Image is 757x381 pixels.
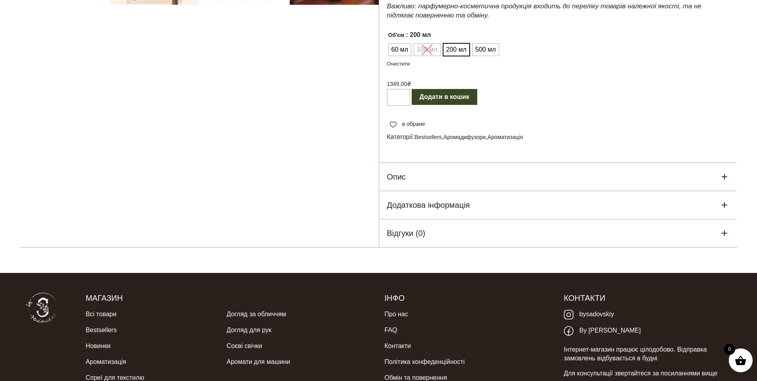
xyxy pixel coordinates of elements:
li: 200 мл [443,44,469,56]
li: 500 мл [472,44,498,56]
a: Всі товари [85,306,116,322]
h5: Додаткова інформація [387,199,470,211]
span: в обране [402,120,425,128]
button: Додати в кошик [412,89,477,105]
a: Очистити [387,61,410,67]
span: 0 [724,344,735,355]
a: Bestsellers [85,322,116,338]
li: 60 мл [389,44,411,56]
a: By [PERSON_NAME] [564,323,641,339]
span: 200 мл [444,43,469,56]
a: в обране [387,120,428,128]
a: Аромати для машини [227,354,290,370]
label: Об'єм [388,29,405,41]
span: : 200 мл [406,29,431,41]
a: Bestsellers [414,134,441,140]
h5: Опис [387,171,406,183]
a: Аромадифузори [443,134,486,140]
span: 500 мл [473,43,498,56]
span: 60 мл [389,43,410,56]
a: bysadovskiy [564,306,614,323]
a: Контакти [384,338,411,354]
a: Політика конфеденційності [384,354,465,370]
a: Ароматизація [85,354,126,370]
span: ₴ [407,81,411,87]
p: Для консультації звертайтеся за посиланнями вище [564,369,731,378]
a: Про нас [384,306,408,322]
ul: Об'єм [387,42,499,57]
bdi: 1349,00 [387,81,412,87]
a: FAQ [384,322,397,338]
h5: Відгуки (0) [387,227,426,239]
a: Догляд за обличчям [227,306,286,322]
input: Кількість товару [387,89,410,106]
a: Ароматизація [488,134,523,140]
img: unfavourite.svg [390,122,397,128]
h5: Магазин [85,293,372,303]
a: Новинки [85,338,110,354]
span: Категорії: , , [387,132,730,142]
a: Соєві свічки [227,338,262,354]
a: Догляд для рук [227,322,271,338]
em: Важливо: парфумерно-косметична продукція входить до переліку товарів належної якості, та не підля... [387,2,702,19]
h5: Інфо [384,293,552,303]
h5: Контакти [564,293,731,303]
p: Інтернет-магазин працює цілодобово. Відправка замовлень відбувається в будні [564,345,731,363]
